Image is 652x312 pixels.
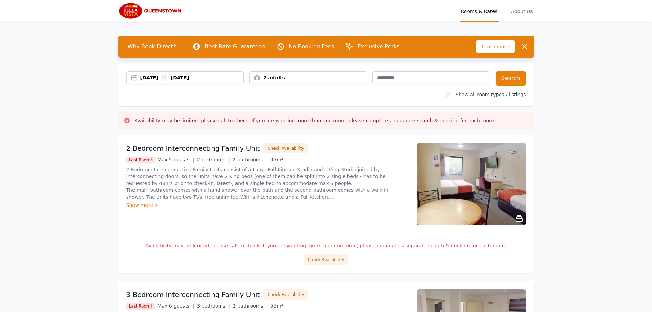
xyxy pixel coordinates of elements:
[264,143,308,153] button: Check Availability
[197,303,230,309] span: 3 bedrooms |
[496,71,526,86] button: Search
[126,157,155,163] span: Last Room!
[357,42,399,51] p: Exclusive Perks
[140,74,244,81] div: [DATE] [DATE]
[270,303,283,309] span: 55m²
[126,143,260,153] h3: 2 Bedroom Interconnecting Family Unit
[270,157,283,162] span: 47m²
[122,40,182,53] span: Why Book Direct?
[205,42,265,51] p: Best Rate Guaranteed
[456,92,526,97] label: Show all room types / listings
[126,242,526,249] p: Availability may be limited, please call to check. If you are wanting more than one room, please ...
[135,117,496,124] h3: Availability may be limited, please call to check. If you are wanting more than one room, please ...
[126,166,408,200] p: 2 Bedroom Interconnecting Family Units consist of a Large Full-Kitchen Studio and a King Studio j...
[476,40,515,53] span: Learn more
[126,202,408,209] div: Show more >
[157,303,194,309] span: Max 6 guests |
[304,254,348,265] button: Check Availability
[197,157,230,162] span: 2 bedrooms |
[264,289,308,300] button: Check Availability
[126,290,260,299] h3: 3 Bedroom Interconnecting Family Unit
[118,3,184,19] img: Bella Vista Queenstown
[250,74,367,81] div: 2 adults
[289,42,334,51] p: No Booking Fees
[126,303,155,310] span: Last Room!
[233,157,268,162] span: 2 bathrooms |
[233,303,268,309] span: 2 bathrooms |
[157,157,194,162] span: Max 5 guests |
